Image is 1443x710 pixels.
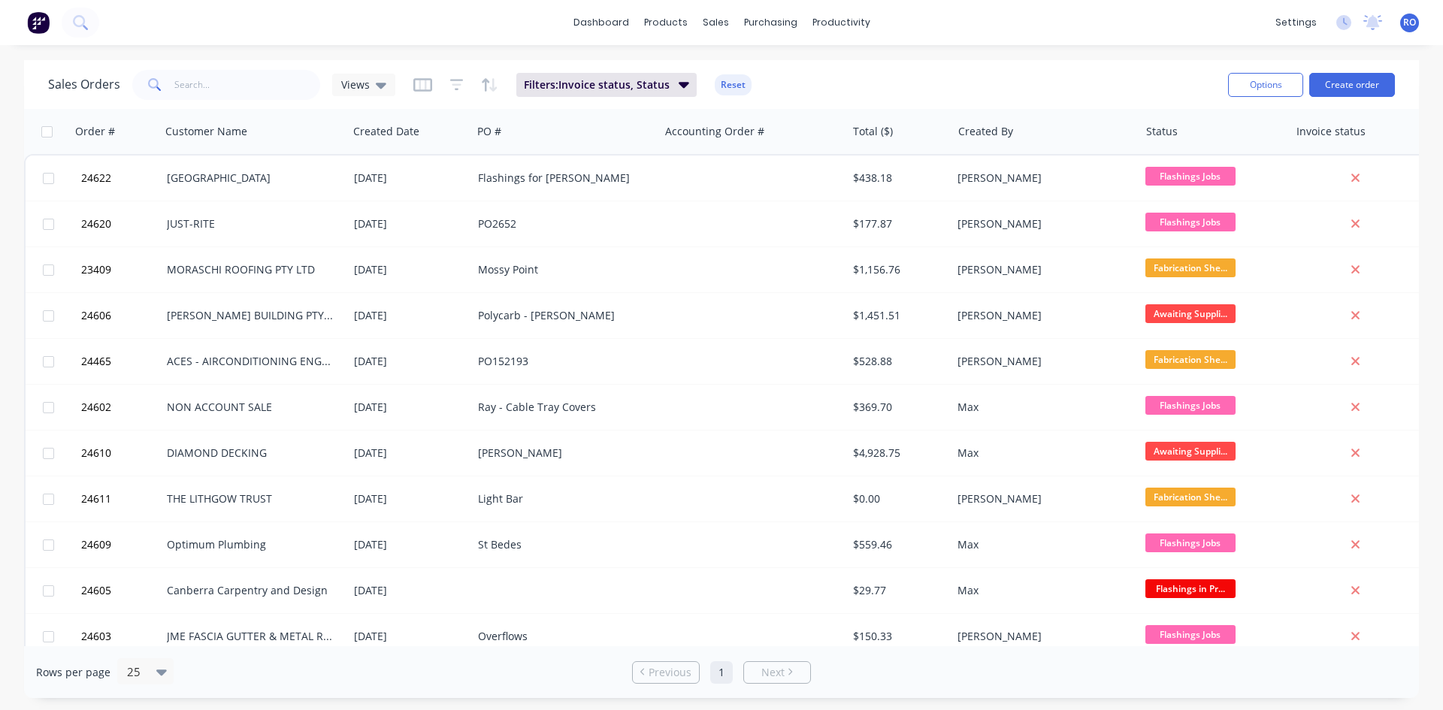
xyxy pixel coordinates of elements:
span: Fabrication She... [1145,350,1236,369]
div: $1,156.76 [853,262,941,277]
div: [PERSON_NAME] [957,491,1124,506]
div: Created Date [353,124,419,139]
div: Customer Name [165,124,247,139]
div: purchasing [737,11,805,34]
div: settings [1268,11,1324,34]
div: [DATE] [354,308,466,323]
div: [DATE] [354,262,466,277]
div: [PERSON_NAME] BUILDING PTY LTD [167,308,334,323]
span: 24465 [81,354,111,369]
div: Created By [958,124,1013,139]
div: [DATE] [354,537,466,552]
input: Search... [174,70,321,100]
div: [DATE] [354,491,466,506]
div: sales [695,11,737,34]
span: Fabrication She... [1145,258,1236,277]
span: 24609 [81,537,111,552]
div: Canberra Carpentry and Design [167,583,334,598]
span: Flashings Jobs [1145,625,1236,644]
div: [PERSON_NAME] [957,262,1124,277]
div: [DATE] [354,629,466,644]
span: Rows per page [36,665,110,680]
button: 24605 [77,568,167,613]
div: $150.33 [853,629,941,644]
span: 24611 [81,491,111,506]
a: Next page [744,665,810,680]
div: JUST-RITE [167,216,334,231]
span: 24603 [81,629,111,644]
div: Status [1146,124,1178,139]
div: Overflows [478,629,645,644]
a: Previous page [633,665,699,680]
div: [PERSON_NAME] [478,446,645,461]
div: [DATE] [354,446,466,461]
button: 24602 [77,385,167,430]
div: St Bedes [478,537,645,552]
div: PO2652 [478,216,645,231]
button: 24603 [77,614,167,659]
div: Max [957,446,1124,461]
span: Flashings Jobs [1145,213,1236,231]
button: 24606 [77,293,167,338]
span: RO [1403,16,1416,29]
div: Ray - Cable Tray Covers [478,400,645,415]
div: $1,451.51 [853,308,941,323]
div: Max [957,537,1124,552]
div: $559.46 [853,537,941,552]
a: Page 1 is your current page [710,661,733,684]
div: [PERSON_NAME] [957,354,1124,369]
span: 24606 [81,308,111,323]
div: Mossy Point [478,262,645,277]
span: Awaiting Suppli... [1145,304,1236,323]
div: [GEOGRAPHIC_DATA] [167,171,334,186]
div: Optimum Plumbing [167,537,334,552]
button: 24465 [77,339,167,384]
span: 24622 [81,171,111,186]
button: 24622 [77,156,167,201]
div: THE LITHGOW TRUST [167,491,334,506]
div: $4,928.75 [853,446,941,461]
button: Reset [715,74,752,95]
div: Total ($) [853,124,893,139]
span: 24620 [81,216,111,231]
ul: Pagination [626,661,817,684]
div: ACES - AIRCONDITIONING ENGINEERING SERVICE P/L [167,354,334,369]
div: Light Bar [478,491,645,506]
span: 24602 [81,400,111,415]
span: Views [341,77,370,92]
button: Create order [1309,73,1395,97]
div: $0.00 [853,491,941,506]
div: [PERSON_NAME] [957,216,1124,231]
div: NON ACCOUNT SALE [167,400,334,415]
button: 24610 [77,431,167,476]
span: 24605 [81,583,111,598]
div: Accounting Order # [665,124,764,139]
span: 23409 [81,262,111,277]
button: 24620 [77,201,167,246]
div: $29.77 [853,583,941,598]
div: productivity [805,11,878,34]
img: Factory [27,11,50,34]
div: Max [957,400,1124,415]
div: [PERSON_NAME] [957,629,1124,644]
h1: Sales Orders [48,77,120,92]
button: 23409 [77,247,167,292]
div: [DATE] [354,583,466,598]
div: Order # [75,124,115,139]
div: $369.70 [853,400,941,415]
div: PO152193 [478,354,645,369]
div: [PERSON_NAME] [957,308,1124,323]
span: Flashings Jobs [1145,167,1236,186]
div: JME FASCIA GUTTER & METAL ROOFING [167,629,334,644]
span: Flashings Jobs [1145,396,1236,415]
div: $177.87 [853,216,941,231]
span: Filters: Invoice status, Status [524,77,670,92]
span: 24610 [81,446,111,461]
div: $528.88 [853,354,941,369]
div: Max [957,583,1124,598]
div: Polycarb - [PERSON_NAME] [478,308,645,323]
button: 24609 [77,522,167,567]
button: Options [1228,73,1303,97]
div: $438.18 [853,171,941,186]
div: DIAMOND DECKING [167,446,334,461]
